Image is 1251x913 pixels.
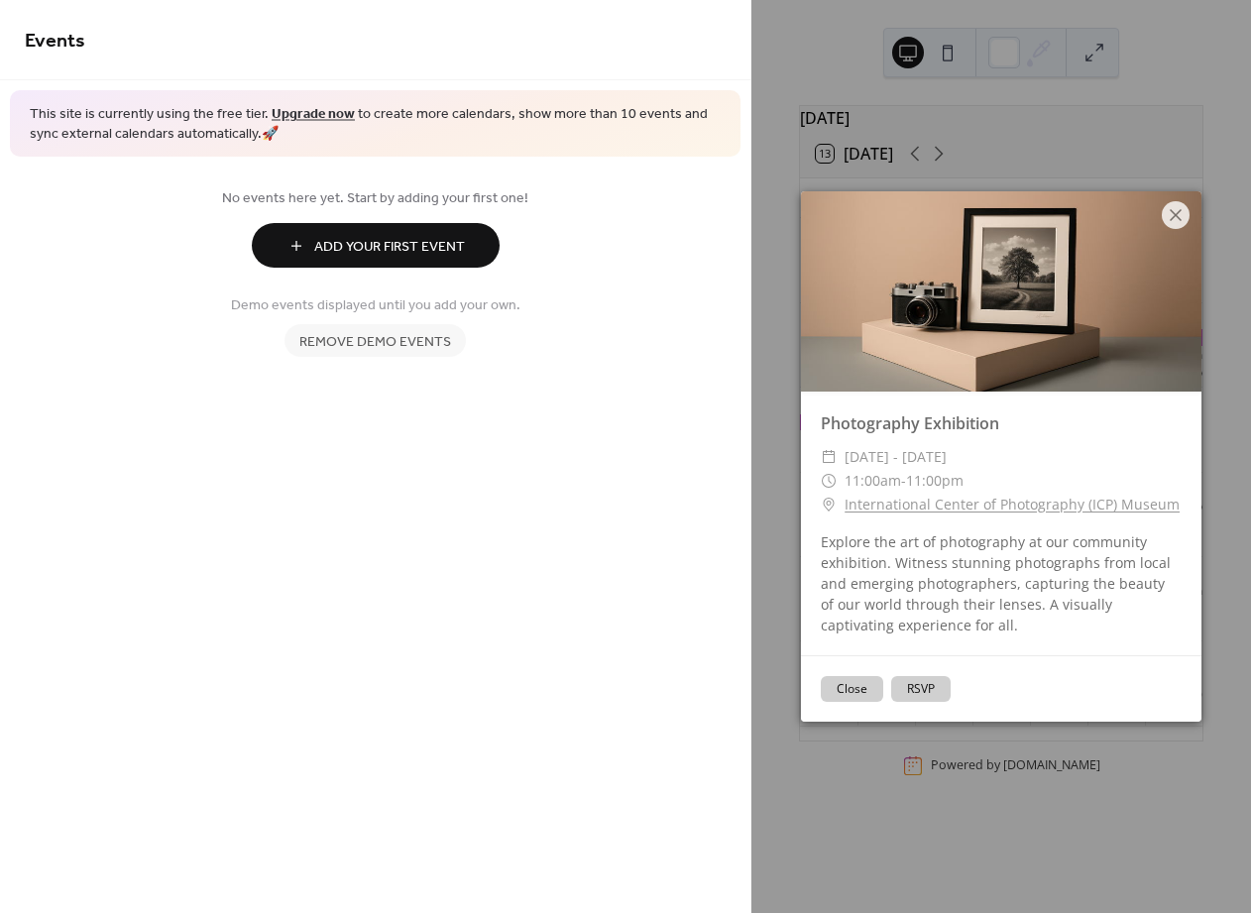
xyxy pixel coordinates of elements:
span: Events [25,22,85,60]
span: 11:00pm [906,471,964,490]
span: Add Your First Event [314,237,465,258]
span: Remove demo events [299,332,451,353]
div: Explore the art of photography at our community exhibition. Witness stunning photographs from loc... [801,531,1201,635]
span: [DATE] - [DATE] [845,445,947,469]
div: ​ [821,469,837,493]
span: - [901,471,906,490]
span: Demo events displayed until you add your own. [231,295,520,316]
span: This site is currently using the free tier. to create more calendars, show more than 10 events an... [30,105,721,144]
a: International Center of Photography (ICP) Museum [845,493,1180,516]
div: ​ [821,445,837,469]
button: RSVP [891,676,951,702]
a: Upgrade now [272,101,355,128]
span: 11:00am [845,471,901,490]
a: Add Your First Event [25,223,726,268]
span: No events here yet. Start by adding your first one! [25,188,726,209]
button: Close [821,676,883,702]
div: ​ [821,493,837,516]
button: Add Your First Event [252,223,500,268]
button: Remove demo events [284,324,466,357]
div: Photography Exhibition [801,411,1201,435]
